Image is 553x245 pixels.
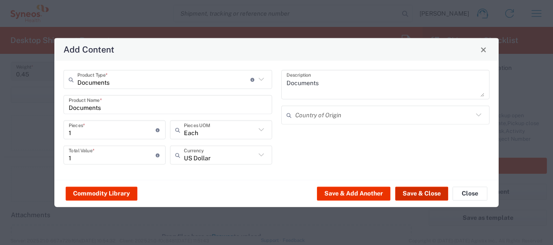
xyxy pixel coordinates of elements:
[317,186,390,200] button: Save & Add Another
[453,186,487,200] button: Close
[66,186,137,200] button: Commodity Library
[477,43,490,56] button: Close
[395,186,448,200] button: Save & Close
[63,43,114,56] h4: Add Content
